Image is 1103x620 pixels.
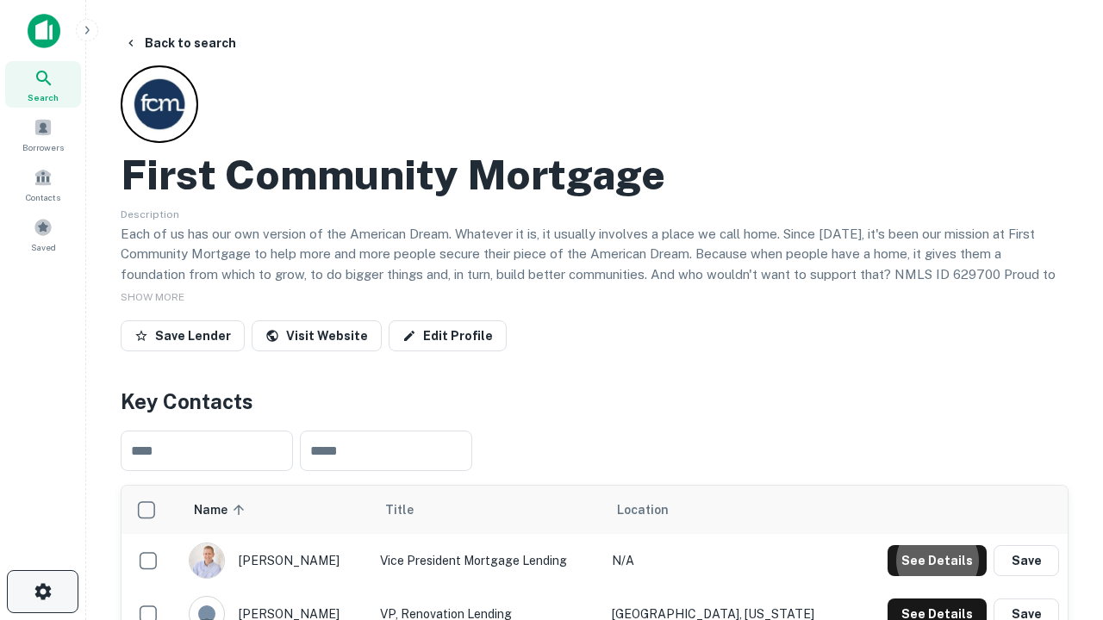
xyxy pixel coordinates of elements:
[252,320,382,351] a: Visit Website
[385,499,436,520] span: Title
[26,190,60,204] span: Contacts
[5,161,81,208] a: Contacts
[603,486,853,534] th: Location
[194,499,250,520] span: Name
[603,534,853,587] td: N/A
[121,150,665,200] h2: First Community Mortgage
[28,14,60,48] img: capitalize-icon.png
[121,291,184,303] span: SHOW MORE
[994,545,1059,576] button: Save
[371,486,603,534] th: Title
[22,140,64,154] span: Borrowers
[5,61,81,108] a: Search
[190,543,224,578] img: 1520878720083
[180,486,371,534] th: Name
[121,208,179,220] span: Description
[28,90,59,104] span: Search
[121,386,1069,417] h4: Key Contacts
[189,542,363,579] div: [PERSON_NAME]
[121,224,1069,305] p: Each of us has our own version of the American Dream. Whatever it is, it usually involves a place...
[389,320,507,351] a: Edit Profile
[888,545,987,576] button: See Details
[121,320,245,351] button: Save Lender
[1017,427,1103,510] iframe: Chat Widget
[371,534,603,587] td: Vice President Mortgage Lending
[5,111,81,158] a: Borrowers
[5,211,81,257] a: Saved
[617,499,669,520] span: Location
[117,28,243,59] button: Back to search
[31,240,56,254] span: Saved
